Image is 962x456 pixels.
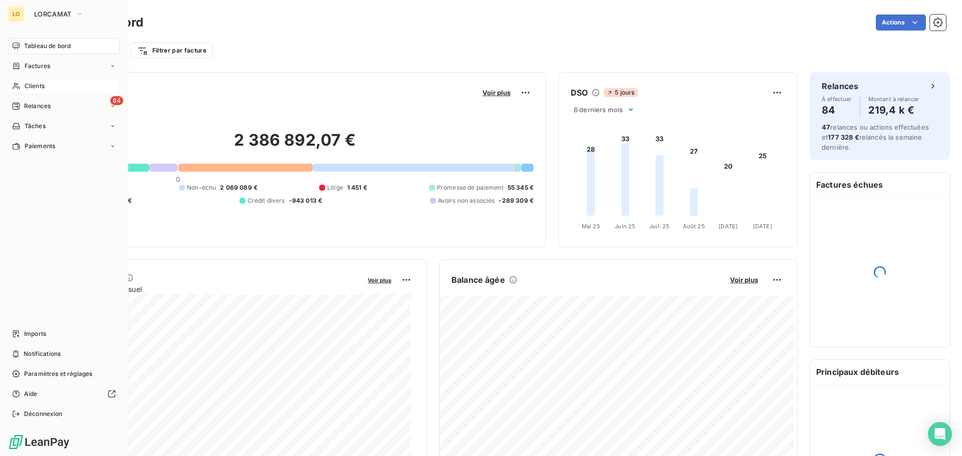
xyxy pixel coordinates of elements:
[822,80,858,92] h6: Relances
[822,102,852,118] h4: 84
[451,274,505,286] h6: Balance âgée
[437,183,504,192] span: Promesse de paiement
[24,369,92,378] span: Paramètres et réglages
[499,196,534,205] span: -289 309 €
[615,223,635,230] tspan: Juin 25
[683,223,705,230] tspan: Août 25
[810,173,949,197] h6: Factures échues
[574,106,623,114] span: 6 derniers mois
[187,183,216,192] span: Non-échu
[483,89,511,97] span: Voir plus
[24,349,61,358] span: Notifications
[822,96,852,102] span: À effectuer
[25,122,46,131] span: Tâches
[327,183,343,192] span: Litige
[25,82,45,91] span: Clients
[220,183,258,192] span: 2 069 089 €
[828,133,859,141] span: 177 328 €
[479,88,514,97] button: Voir plus
[248,196,285,205] span: Crédit divers
[822,123,830,131] span: 47
[34,10,72,18] span: LORCAMAT
[928,422,952,446] div: Open Intercom Messenger
[571,87,588,99] h6: DSO
[131,43,213,59] button: Filtrer par facture
[718,223,738,230] tspan: [DATE]
[810,360,949,384] h6: Principaux débiteurs
[8,6,24,22] div: LO
[57,284,361,294] span: Chiffre d'affaires mensuel
[25,62,50,71] span: Factures
[753,223,772,230] tspan: [DATE]
[25,142,55,151] span: Paiements
[868,96,919,102] span: Montant à relancer
[110,96,123,105] span: 84
[24,389,38,398] span: Aide
[649,223,669,230] tspan: Juil. 25
[604,88,637,97] span: 5 jours
[582,223,600,230] tspan: Mai 25
[730,276,758,284] span: Voir plus
[24,42,71,51] span: Tableau de bord
[176,175,180,183] span: 0
[368,277,391,284] span: Voir plus
[24,102,51,111] span: Relances
[438,196,495,205] span: Avoirs non associés
[727,275,761,284] button: Voir plus
[876,15,926,31] button: Actions
[868,102,919,118] h4: 219,4 k €
[822,123,929,151] span: relances ou actions effectuées et relancés la semaine dernière.
[24,409,63,418] span: Déconnexion
[289,196,323,205] span: -943 013 €
[347,183,367,192] span: 1 451 €
[8,434,70,450] img: Logo LeanPay
[508,183,534,192] span: 55 345 €
[365,275,394,284] button: Voir plus
[8,386,120,402] a: Aide
[57,130,534,160] h2: 2 386 892,07 €
[24,329,46,338] span: Imports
